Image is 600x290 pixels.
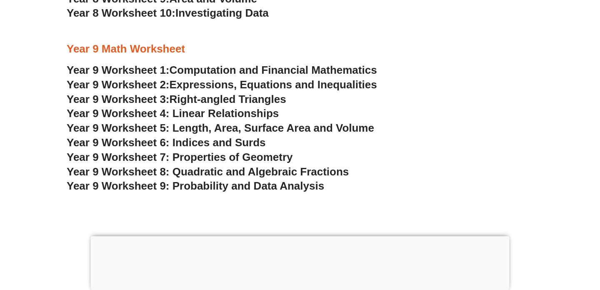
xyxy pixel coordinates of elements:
[67,151,293,163] a: Year 9 Worksheet 7: Properties of Geometry
[67,78,170,91] span: Year 9 Worksheet 2:
[457,196,600,290] iframe: Chat Widget
[170,64,377,76] span: Computation and Financial Mathematics
[67,122,374,134] a: Year 9 Worksheet 5: Length, Area, Surface Area and Volume
[67,7,269,19] a: Year 8 Worksheet 10:Investigating Data
[67,93,170,105] span: Year 9 Worksheet 3:
[67,78,377,91] a: Year 9 Worksheet 2:Expressions, Equations and Inequalities
[67,42,533,56] h3: Year 9 Math Worksheet
[175,7,269,19] span: Investigating Data
[67,180,324,192] a: Year 9 Worksheet 9: Probability and Data Analysis
[67,107,279,120] a: Year 9 Worksheet 4: Linear Relationships
[67,7,175,19] span: Year 8 Worksheet 10:
[67,64,170,76] span: Year 9 Worksheet 1:
[67,93,286,105] a: Year 9 Worksheet 3:Right-angled Triangles
[91,236,510,288] iframe: Advertisement
[170,78,377,91] span: Expressions, Equations and Inequalities
[67,136,266,149] a: Year 9 Worksheet 6: Indices and Surds
[67,165,349,178] a: Year 9 Worksheet 8: Quadratic and Algebraic Fractions
[170,93,286,105] span: Right-angled Triangles
[67,64,377,76] a: Year 9 Worksheet 1:Computation and Financial Mathematics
